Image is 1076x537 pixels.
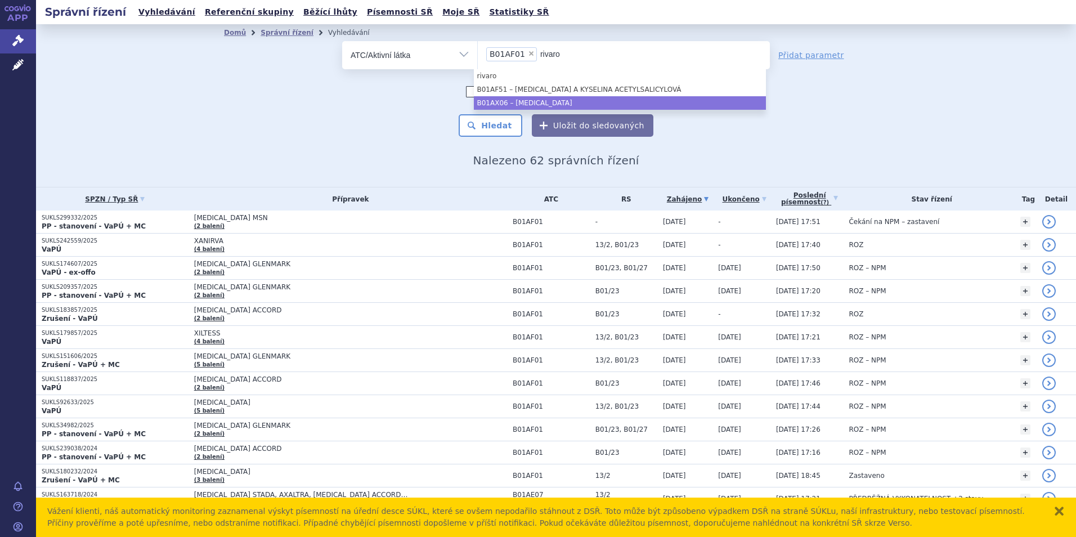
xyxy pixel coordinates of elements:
span: XILTESS [194,329,476,337]
p: SUKLS118837/2025 [42,375,189,383]
a: + [1020,355,1030,365]
span: B01/23, B01/27 [595,426,657,433]
span: 13/2, B01/23 [595,356,657,364]
span: B01AF01 [513,449,590,457]
span: Čekání na NPM – zastavení [849,218,939,226]
p: SUKLS34982/2025 [42,422,189,429]
a: detail [1042,400,1056,413]
span: [DATE] [718,472,741,480]
span: [DATE] [663,379,686,387]
span: [MEDICAL_DATA] GLENMARK [194,260,476,268]
span: [DATE] 17:46 [776,379,821,387]
span: [DATE] [663,241,686,249]
span: [DATE] [663,402,686,410]
span: [MEDICAL_DATA] ACCORD [194,306,476,314]
a: Domů [224,29,246,37]
a: detail [1042,307,1056,321]
a: detail [1042,423,1056,436]
span: 13/2 [595,491,657,499]
a: (2 balení) [194,223,225,229]
a: (5 balení) [194,361,225,368]
span: [MEDICAL_DATA] GLENMARK [194,422,476,429]
span: B01/23 [595,449,657,457]
strong: PP - stanovení - VaPÚ + MC [42,222,146,230]
p: SUKLS163718/2024 [42,491,189,499]
span: B01AF01 [513,402,590,410]
span: B01AF01 [490,50,525,58]
p: SUKLS174607/2025 [42,260,189,268]
span: [DATE] [663,287,686,295]
a: (2 balení) [194,292,225,298]
span: ROZ – NPM [849,264,886,272]
span: [MEDICAL_DATA] [194,468,476,476]
a: + [1020,447,1030,458]
li: Vyhledávání [328,24,384,41]
a: detail [1042,238,1056,252]
span: [DATE] [718,426,741,433]
strong: VaPÚ [42,245,61,253]
a: Běžící lhůty [300,5,361,20]
p: SUKLS92633/2025 [42,399,189,406]
th: Přípravek [189,187,507,211]
span: 13/2, B01/23 [595,241,657,249]
strong: Zrušení - VaPÚ [42,315,98,323]
span: 13/2 [595,472,657,480]
span: B01AF01 [513,379,590,387]
p: SUKLS151606/2025 [42,352,189,360]
p: SUKLS299332/2025 [42,214,189,222]
span: - [718,218,720,226]
li: B01AX06 – [MEDICAL_DATA] [474,96,766,110]
span: [DATE] [663,426,686,433]
a: (3 balení) [194,477,225,483]
a: detail [1042,377,1056,390]
a: SPZN / Typ SŘ [42,191,189,207]
span: [DATE] 17:21 [776,333,821,341]
span: B01/23 [595,379,657,387]
span: [DATE] [663,218,686,226]
span: B01AF01 [513,426,590,433]
a: detail [1042,215,1056,229]
span: [DATE] [663,495,686,503]
span: ROZ – NPM [849,287,886,295]
span: [DATE] 17:40 [776,241,821,249]
div: Vážení klienti, náš automatický monitoring zaznamenal výskyt písemností na úřední desce SÚKL, kte... [47,505,1042,529]
strong: PP - stanovení - VaPÚ + MC [42,292,146,299]
span: ROZ – NPM [849,402,886,410]
a: (4 balení) [194,338,225,344]
span: [DATE] [663,472,686,480]
span: ROZ – NPM [849,426,886,433]
span: B01/23, B01/27 [595,264,657,272]
span: [DATE] 17:20 [776,287,821,295]
th: ATC [507,187,590,211]
span: XANIRVA [194,237,476,245]
a: Moje SŘ [439,5,483,20]
span: ROZ [849,241,863,249]
span: ROZ – NPM [849,449,886,457]
a: detail [1042,492,1056,505]
span: B01AF01 [513,472,590,480]
a: detail [1042,353,1056,367]
span: [MEDICAL_DATA] ACCORD [194,375,476,383]
span: [DATE] 17:44 [776,402,821,410]
abbr: (?) [821,199,829,206]
span: - [718,241,720,249]
p: SUKLS242559/2025 [42,237,189,245]
span: [MEDICAL_DATA] STADA, AXALTRA, [MEDICAL_DATA] ACCORD… [194,491,476,499]
a: (2 balení) [194,315,225,321]
a: + [1020,494,1030,504]
label: Zahrnout [DEMOGRAPHIC_DATA] přípravky [466,86,646,97]
th: Tag [1015,187,1037,211]
a: Přidat parametr [778,50,844,61]
button: Hledat [459,114,522,137]
a: + [1020,263,1030,273]
strong: Zrušení - VaPÚ + MC [42,361,120,369]
span: [DATE] [718,287,741,295]
strong: VaPÚ [42,407,61,415]
span: B01AF01 [513,356,590,364]
p: SUKLS239038/2024 [42,445,189,453]
span: B01/23 [595,310,657,318]
a: detail [1042,446,1056,459]
span: ROZ – NPM [849,333,886,341]
strong: Zrušení - VaPÚ + MC [42,476,120,484]
span: Zastaveno [849,472,884,480]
